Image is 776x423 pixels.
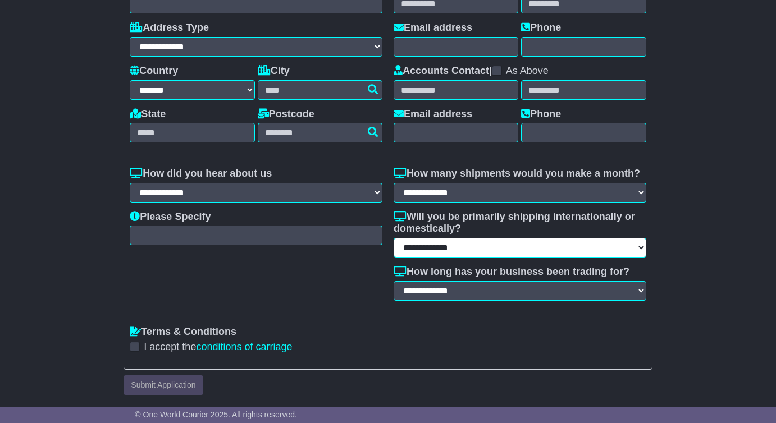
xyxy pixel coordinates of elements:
[394,22,472,34] label: Email address
[258,108,314,121] label: Postcode
[196,341,292,352] a: conditions of carriage
[258,65,290,77] label: City
[130,22,209,34] label: Address Type
[521,22,561,34] label: Phone
[130,108,166,121] label: State
[394,266,629,278] label: How long has your business been trading for?
[130,168,272,180] label: How did you hear about us
[394,168,640,180] label: How many shipments would you make a month?
[144,341,292,353] label: I accept the
[394,211,646,235] label: Will you be primarily shipping internationally or domestically?
[130,65,178,77] label: Country
[135,410,297,419] span: © One World Courier 2025. All rights reserved.
[130,211,211,223] label: Please Specify
[521,108,561,121] label: Phone
[394,65,646,80] div: |
[506,65,549,77] label: As Above
[130,326,236,338] label: Terms & Conditions
[394,65,489,77] label: Accounts Contact
[394,108,472,121] label: Email address
[124,375,203,395] button: Submit Application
